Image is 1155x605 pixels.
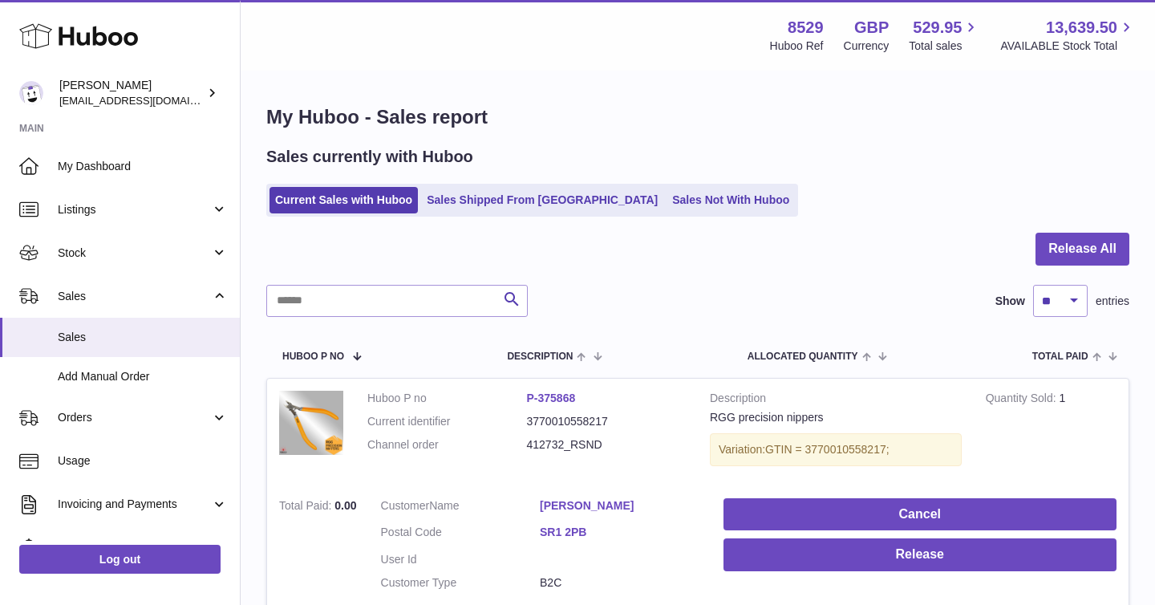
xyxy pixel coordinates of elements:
strong: GBP [854,17,889,39]
a: 529.95 Total sales [909,17,980,54]
span: Stock [58,246,211,261]
span: 529.95 [913,17,962,39]
a: SR1 2PB [540,525,699,540]
dt: User Id [381,552,541,567]
span: Usage [58,453,228,469]
dt: Huboo P no [367,391,527,406]
span: Invoicing and Payments [58,497,211,512]
strong: Total Paid [279,499,334,516]
h2: Sales currently with Huboo [266,146,473,168]
div: Huboo Ref [770,39,824,54]
div: Variation: [710,433,962,466]
button: Cancel [723,498,1116,531]
a: Current Sales with Huboo [269,187,418,213]
dt: Customer Type [381,575,541,591]
a: P-375868 [527,392,576,404]
span: AVAILABLE Stock Total [1000,39,1136,54]
a: Sales Not With Huboo [667,187,795,213]
div: [PERSON_NAME] [59,78,204,108]
strong: 8529 [788,17,824,39]
span: [EMAIL_ADDRESS][DOMAIN_NAME] [59,94,236,107]
span: Listings [58,202,211,217]
div: Currency [844,39,890,54]
a: Log out [19,545,221,574]
a: Sales Shipped From [GEOGRAPHIC_DATA] [421,187,663,213]
dt: Postal Code [381,525,541,544]
span: Total sales [909,39,980,54]
span: Total paid [1032,351,1088,362]
dd: B2C [540,575,699,591]
img: RGG-nippers-cutter-miniature-precision-tool.jpg [279,391,343,455]
a: [PERSON_NAME] [540,498,699,514]
dt: Channel order [367,437,527,453]
span: Sales [58,330,228,345]
span: Customer [381,499,430,512]
span: My Dashboard [58,159,228,174]
strong: Quantity Sold [986,392,1060,408]
dd: 3770010558217 [527,414,687,429]
h1: My Huboo - Sales report [266,104,1129,130]
span: Cases [58,540,228,555]
a: 13,639.50 AVAILABLE Stock Total [1000,17,1136,54]
span: GTIN = 3770010558217; [765,443,890,456]
td: 1 [974,379,1129,486]
span: Sales [58,289,211,304]
span: 0.00 [334,499,356,512]
dt: Current identifier [367,414,527,429]
button: Release [723,538,1116,571]
span: 13,639.50 [1046,17,1117,39]
button: Release All [1035,233,1129,266]
span: Orders [58,410,211,425]
span: Add Manual Order [58,369,228,384]
label: Show [995,294,1025,309]
span: entries [1096,294,1129,309]
img: admin@redgrass.ch [19,81,43,105]
div: RGG precision nippers [710,410,962,425]
dt: Name [381,498,541,518]
span: ALLOCATED Quantity [748,351,858,362]
strong: Description [710,391,962,410]
span: Description [507,351,573,362]
dd: 412732_RSND [527,437,687,453]
span: Huboo P no [282,351,344,362]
